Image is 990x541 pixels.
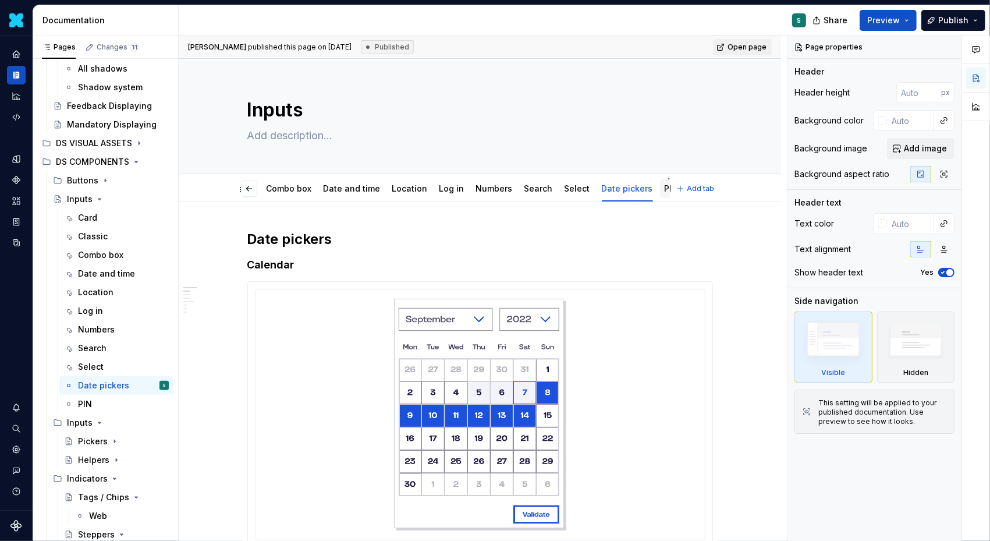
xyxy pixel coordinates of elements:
[59,78,173,97] a: Shadow system
[59,283,173,302] a: Location
[59,264,173,283] a: Date and time
[67,473,108,485] div: Indicators
[59,59,173,78] a: All shadows
[78,436,108,447] div: Pickers
[78,231,108,242] div: Classic
[262,176,317,200] div: Combo box
[797,16,801,25] div: S
[67,119,157,130] div: Mandatory Displaying
[7,461,26,480] button: Contact support
[97,43,139,52] div: Changes
[7,398,26,417] button: Notifications
[245,96,711,124] textarea: Inputs
[388,176,432,200] div: Location
[7,150,26,168] div: Design tokens
[48,469,173,488] div: Indicators
[7,419,26,438] button: Search ⌘K
[824,15,847,26] span: Share
[319,176,385,200] div: Date and time
[524,183,553,193] a: Search
[887,138,954,159] button: Add image
[59,302,173,320] a: Log in
[904,143,947,154] span: Add image
[938,15,968,26] span: Publish
[439,183,464,193] a: Log in
[48,97,173,115] a: Feedback Displaying
[78,249,123,261] div: Combo box
[78,380,129,391] div: Date pickers
[921,10,985,31] button: Publish
[713,39,772,55] a: Open page
[78,454,109,466] div: Helpers
[59,320,173,339] a: Numbers
[7,440,26,459] a: Settings
[476,183,513,193] a: Numbers
[794,243,851,255] div: Text alignment
[56,156,129,168] div: DS COMPONENTS
[59,451,173,469] a: Helpers
[324,183,381,193] a: Date and time
[48,190,173,208] a: Inputs
[660,176,683,200] div: PIN
[78,529,115,540] div: Steppers
[67,193,93,205] div: Inputs
[70,507,173,525] a: Web
[78,361,104,373] div: Select
[435,176,469,200] div: Log in
[687,184,715,193] span: Add tab
[48,171,173,190] div: Buttons
[7,45,26,63] a: Home
[7,87,26,105] a: Analytics
[794,168,889,180] div: Background aspect ratio
[392,183,428,193] a: Location
[221,176,260,200] div: Classic
[794,295,858,307] div: Side navigation
[877,312,955,383] div: Hidden
[10,520,22,532] svg: Supernova Logo
[807,10,855,31] button: Share
[7,66,26,84] a: Documentation
[59,339,173,358] a: Search
[59,246,173,264] a: Combo box
[59,208,173,227] a: Card
[821,368,845,377] div: Visible
[794,66,824,77] div: Header
[188,43,352,52] span: published this page on [DATE]
[860,10,917,31] button: Preview
[361,40,414,54] div: Published
[565,183,590,193] a: Select
[9,13,23,27] img: 8442b5b3-d95e-456d-8131-d61e917d6403.png
[520,176,558,200] div: Search
[920,268,934,277] label: Yes
[78,492,129,503] div: Tags / Chips
[794,197,842,208] div: Header text
[59,376,173,395] a: Date pickersS
[225,183,255,193] a: Classic
[56,137,132,149] div: DS VISUAL ASSETS
[665,183,679,193] a: PIN
[59,227,173,246] a: Classic
[78,398,92,410] div: PIN
[59,432,173,451] a: Pickers
[78,63,127,75] div: All shadows
[48,413,173,432] div: Inputs
[7,171,26,189] a: Components
[59,358,173,376] a: Select
[67,417,93,429] div: Inputs
[7,192,26,210] div: Assets
[7,234,26,252] a: Data sources
[67,100,152,112] div: Feedback Displaying
[794,267,863,278] div: Show header text
[37,134,173,153] div: DS VISUAL ASSETS
[896,82,941,103] input: Auto
[7,108,26,126] a: Code automation
[560,176,595,200] div: Select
